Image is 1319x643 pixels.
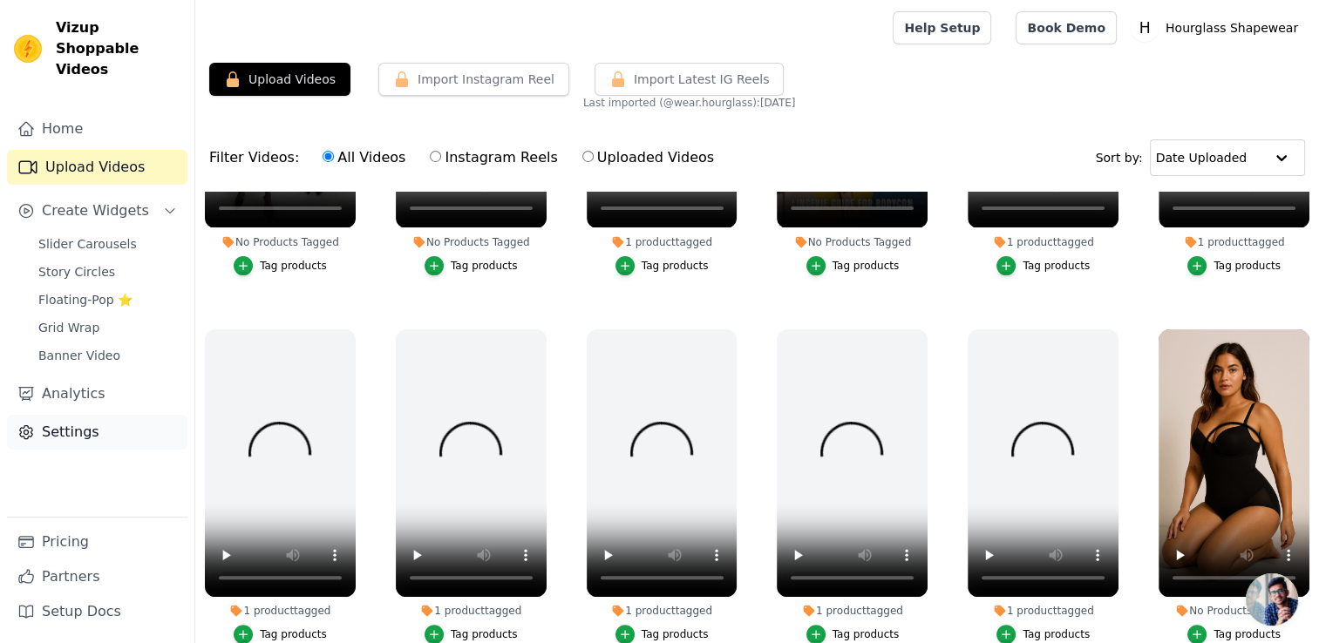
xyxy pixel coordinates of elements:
span: Banner Video [38,347,120,364]
div: Tag products [642,259,709,273]
a: Banner Video [28,343,187,368]
label: Instagram Reels [429,146,558,169]
a: Pricing [7,525,187,559]
div: Filter Videos: [209,138,724,178]
div: 1 product tagged [968,235,1118,249]
button: Import Latest IG Reels [595,63,785,96]
a: Story Circles [28,260,187,284]
div: Tag products [1214,627,1281,641]
span: Story Circles [38,263,115,281]
div: 1 product tagged [587,604,738,618]
a: Upload Videos [7,150,187,185]
span: Import Latest IG Reels [634,71,770,88]
span: Last imported (@ wear.hourglass ): [DATE] [583,96,796,110]
a: Home [7,112,187,146]
div: No Products Tagged [205,235,356,249]
button: Tag products [234,256,327,275]
text: H [1139,19,1150,37]
input: Instagram Reels [430,151,441,162]
div: Tag products [1023,627,1090,641]
label: All Videos [322,146,406,169]
a: Slider Carousels [28,232,187,256]
a: Help Setup [893,11,991,44]
span: Grid Wrap [38,319,99,336]
input: All Videos [323,151,334,162]
span: Floating-Pop ⭐ [38,291,133,308]
div: No Products Tagged [1159,604,1309,618]
div: Open chat [1246,573,1298,626]
button: Upload Videos [209,63,350,96]
div: No Products Tagged [396,235,547,249]
a: Partners [7,559,187,594]
span: Vizup Shoppable Videos [56,17,180,80]
button: H Hourglass Shapewear [1131,12,1305,44]
a: Floating-Pop ⭐ [28,288,187,312]
div: Tag products [642,627,709,641]
button: Create Widgets [7,193,187,228]
button: Import Instagram Reel [378,63,569,96]
div: 1 product tagged [205,604,356,618]
a: Setup Docs [7,594,187,629]
button: Tag products [425,256,518,275]
button: Tag products [615,256,709,275]
label: Uploaded Videos [581,146,715,169]
button: Tag products [806,256,900,275]
div: Tag products [833,259,900,273]
button: Tag products [1187,256,1281,275]
div: Tag products [451,259,518,273]
p: Hourglass Shapewear [1159,12,1305,44]
div: No Products Tagged [777,235,928,249]
div: Tag products [260,259,327,273]
span: Create Widgets [42,200,149,221]
div: 1 product tagged [587,235,738,249]
a: Analytics [7,376,187,411]
div: Tag products [260,627,327,641]
button: Tag products [996,256,1090,275]
div: Sort by: [1096,139,1306,176]
div: 1 product tagged [968,604,1118,618]
div: 1 product tagged [777,604,928,618]
div: 1 product tagged [396,604,547,618]
div: Tag products [833,627,900,641]
div: Tag products [451,627,518,641]
div: 1 product tagged [1159,235,1309,249]
a: Book Demo [1016,11,1116,44]
div: Tag products [1214,259,1281,273]
a: Settings [7,415,187,450]
span: Slider Carousels [38,235,137,253]
input: Uploaded Videos [582,151,594,162]
div: Tag products [1023,259,1090,273]
a: Grid Wrap [28,315,187,340]
img: Vizup [14,35,42,63]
